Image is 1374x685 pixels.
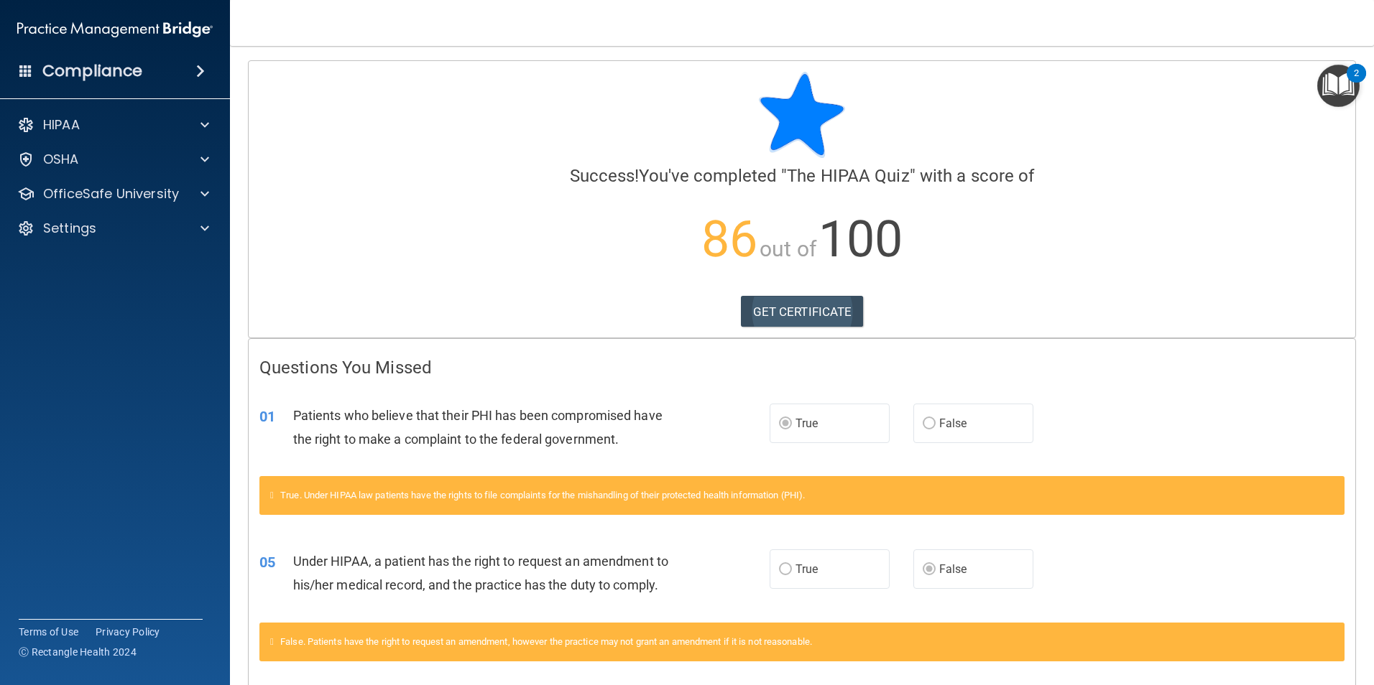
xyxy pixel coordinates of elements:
span: The HIPAA Quiz [787,166,909,186]
button: Open Resource Center, 2 new notifications [1317,65,1360,107]
span: Under HIPAA, a patient has the right to request an amendment to his/her medical record, and the p... [293,554,668,592]
h4: Questions You Missed [259,358,1345,377]
span: False. Patients have the right to request an amendment, however the practice may not grant an ame... [280,636,812,647]
input: True [779,419,792,429]
input: True [779,564,792,575]
a: OSHA [17,151,209,168]
p: OSHA [43,151,79,168]
a: Settings [17,220,209,237]
iframe: Drift Widget Chat Controller [1302,586,1357,640]
span: True [796,562,818,576]
a: Privacy Policy [96,625,160,639]
a: GET CERTIFICATE [741,296,864,327]
img: blue-star-rounded.9d042014.png [759,72,845,158]
span: Patients who believe that their PHI has been compromised have the right to make a complaint to th... [293,408,663,447]
p: Settings [43,220,96,237]
span: False [939,562,967,576]
a: Terms of Use [19,625,78,639]
h4: You've completed " " with a score of [259,167,1345,185]
span: out of [760,236,816,261]
span: Ⓒ Rectangle Health 2024 [19,645,137,659]
span: 100 [819,210,903,269]
span: 01 [259,408,275,425]
input: False [923,419,936,429]
span: Success! [570,166,640,186]
span: True [796,416,818,430]
a: HIPAA [17,116,209,134]
span: True. Under HIPAA law patients have the rights to file complaints for the mishandling of their pr... [280,490,805,500]
span: 86 [701,210,757,269]
a: OfficeSafe University [17,185,209,202]
p: HIPAA [43,116,80,134]
div: 2 [1354,73,1359,92]
p: OfficeSafe University [43,185,179,202]
img: PMB logo [17,15,213,44]
span: 05 [259,554,275,571]
span: False [939,416,967,430]
h4: Compliance [42,61,142,81]
input: False [923,564,936,575]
